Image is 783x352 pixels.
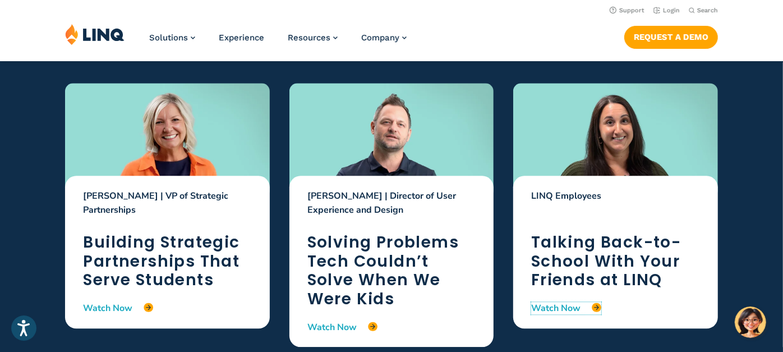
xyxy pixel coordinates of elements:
nav: Primary Navigation [149,24,407,61]
button: Open Search Bar [689,6,718,15]
span: Solutions [149,33,188,43]
p: [PERSON_NAME] | VP of Strategic Partnerships [83,189,251,217]
a: Request a Demo [624,26,718,48]
span: Search [697,7,718,14]
a: Watch Now [307,321,377,333]
button: Hello, have a question? Let’s chat. [735,307,766,338]
h2: Talking Back-to-School With Your Friends at LINQ [531,233,699,290]
span: Company [361,33,399,43]
a: Support [610,7,644,14]
h2: Building Strategic Partnerships That Serve Students [83,233,251,290]
a: Watch Now [83,302,153,314]
h2: Solving Problems Tech Couldn’t Solve When We Were Kids [307,233,476,308]
a: Experience [219,33,264,43]
a: Solutions [149,33,195,43]
span: Resources [288,33,330,43]
img: LINQ | K‑12 Software [65,24,125,45]
a: Company [361,33,407,43]
nav: Button Navigation [624,24,718,48]
a: Watch Now [531,302,601,314]
p: [PERSON_NAME] | Director of User Experience and Design [307,189,476,217]
p: LINQ Employees [531,189,699,217]
a: Resources [288,33,338,43]
a: Login [653,7,680,14]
